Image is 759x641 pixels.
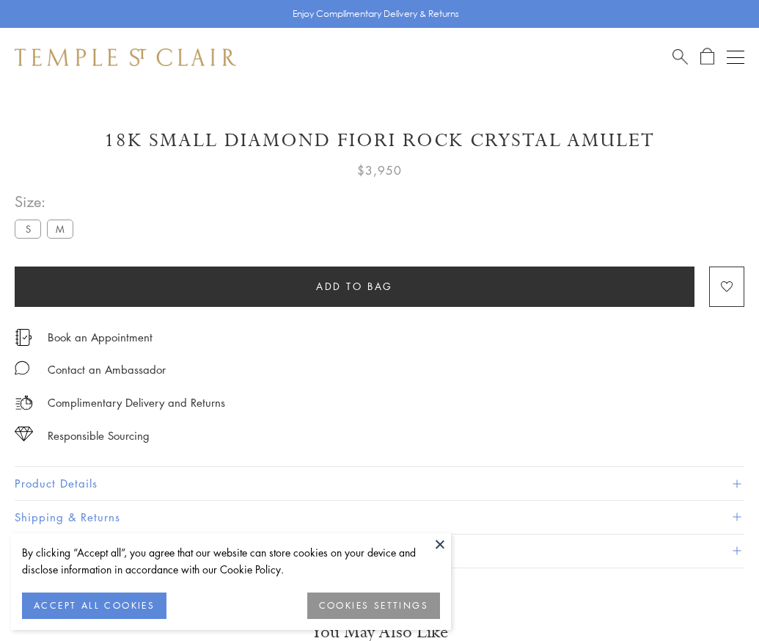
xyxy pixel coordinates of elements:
button: Open navigation [727,48,744,66]
img: icon_sourcing.svg [15,427,33,441]
p: Enjoy Complimentary Delivery & Returns [293,7,459,21]
button: COOKIES SETTINGS [307,593,440,619]
button: Shipping & Returns [15,501,744,534]
label: S [15,220,41,238]
a: Open Shopping Bag [700,48,714,66]
button: Product Details [15,467,744,500]
span: $3,950 [357,161,402,180]
label: M [47,220,73,238]
a: Book an Appointment [48,329,153,345]
button: ACCEPT ALL COOKIES [22,593,166,619]
div: Contact an Ambassador [48,361,166,379]
span: Size: [15,189,79,214]
h1: 18K Small Diamond Fiori Rock Crystal Amulet [15,128,744,153]
div: By clicking “Accept all”, you agree that our website can store cookies on your device and disclos... [22,544,440,578]
img: MessageIcon-01_2.svg [15,361,29,375]
button: Add to bag [15,267,694,307]
img: Temple St. Clair [15,48,236,66]
img: icon_appointment.svg [15,329,32,346]
p: Complimentary Delivery and Returns [48,394,225,412]
a: Search [672,48,688,66]
img: icon_delivery.svg [15,394,33,412]
span: Add to bag [316,278,393,294]
div: Responsible Sourcing [48,427,150,445]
